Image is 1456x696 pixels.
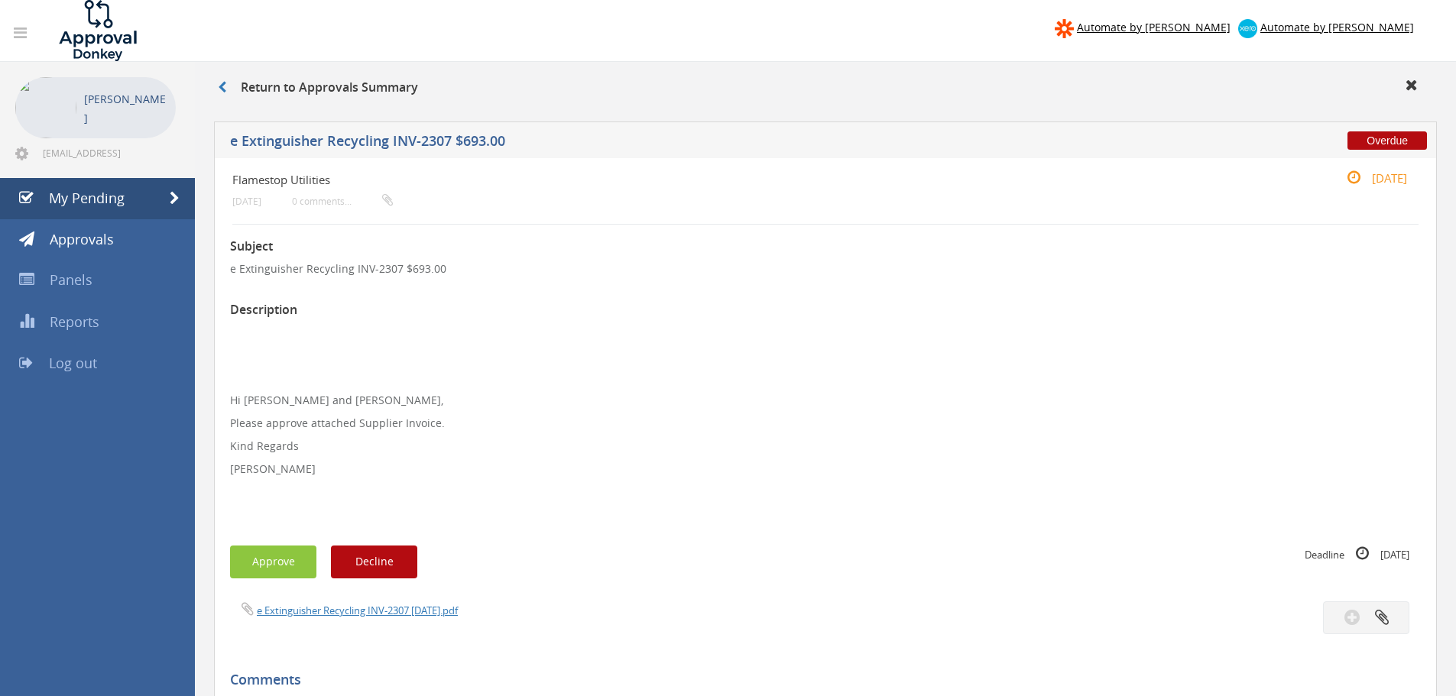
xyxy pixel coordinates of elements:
[1055,19,1074,38] img: zapier-logomark.png
[331,545,417,578] button: Decline
[292,196,393,207] small: 0 comments...
[218,81,418,95] h3: Return to Approvals Summary
[230,672,1409,688] h5: Comments
[50,312,99,331] span: Reports
[230,261,1421,277] p: e Extinguisher Recycling INV-2307 $693.00
[84,89,168,128] p: [PERSON_NAME]
[230,240,1421,254] h3: Subject
[232,196,261,207] small: [DATE]
[257,604,458,617] a: e Extinguisher Recycling INV-2307 [DATE].pdf
[1077,20,1231,34] span: Automate by [PERSON_NAME]
[1238,19,1257,38] img: xero-logo.png
[230,393,1421,408] p: Hi [PERSON_NAME] and [PERSON_NAME],
[1347,131,1427,150] span: Overdue
[50,270,92,289] span: Panels
[1305,545,1409,562] small: Deadline [DATE]
[1331,170,1407,186] small: [DATE]
[230,439,1421,454] p: Kind Regards
[230,416,1421,431] p: Please approve attached Supplier Invoice.
[50,230,114,248] span: Approvals
[230,303,1421,317] h3: Description
[230,461,1421,477] p: [PERSON_NAME]
[230,545,316,578] button: Approve
[232,173,1221,186] h4: Flamestop Utilities
[49,354,97,372] span: Log out
[49,189,125,207] span: My Pending
[1260,20,1414,34] span: Automate by [PERSON_NAME]
[43,147,173,159] span: [EMAIL_ADDRESS][DOMAIN_NAME]
[230,134,1066,153] h5: e Extinguisher Recycling INV-2307 $693.00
